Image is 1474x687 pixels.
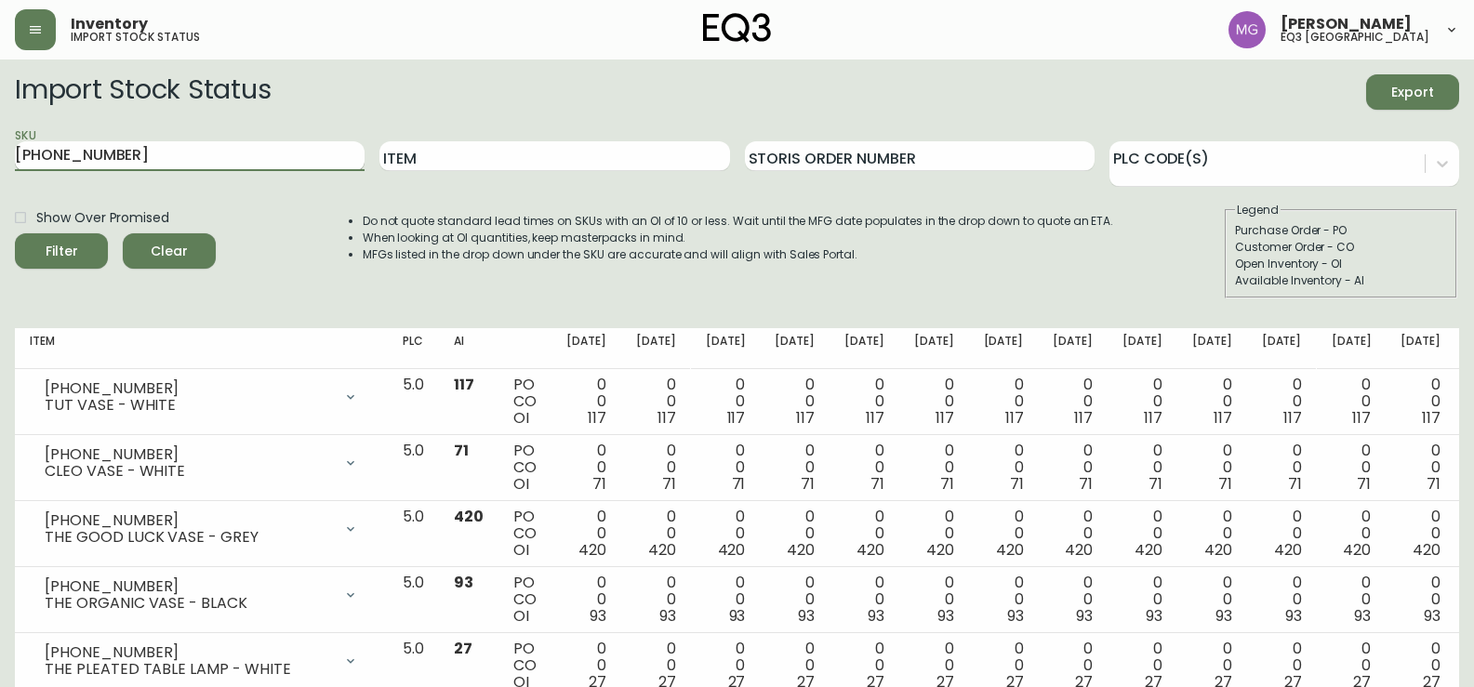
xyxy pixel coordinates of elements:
[566,575,606,625] div: 0 0
[984,443,1024,493] div: 0 0
[621,328,691,369] th: [DATE]
[1283,407,1302,429] span: 117
[1262,509,1302,559] div: 0 0
[454,572,473,593] span: 93
[363,246,1114,263] li: MFGs listed in the drop down under the SKU are accurate and will align with Sales Portal.
[45,595,332,612] div: THE ORGANIC VASE - BLACK
[15,74,271,110] h2: Import Stock Status
[30,641,373,681] div: [PHONE_NUMBER]THE PLEATED TABLE LAMP - WHITE
[1262,377,1302,427] div: 0 0
[513,539,529,561] span: OI
[45,512,332,529] div: [PHONE_NUMBER]
[648,539,676,561] span: 420
[844,509,884,559] div: 0 0
[1317,328,1387,369] th: [DATE]
[801,473,815,495] span: 71
[1192,377,1232,427] div: 0 0
[703,13,772,43] img: logo
[1215,605,1232,627] span: 93
[706,443,746,493] div: 0 0
[123,233,216,269] button: Clear
[1235,256,1447,272] div: Open Inventory - OI
[592,473,606,495] span: 71
[729,605,746,627] span: 93
[1401,575,1441,625] div: 0 0
[796,407,815,429] span: 117
[1122,575,1162,625] div: 0 0
[1332,509,1372,559] div: 0 0
[1079,473,1093,495] span: 71
[1038,328,1108,369] th: [DATE]
[1228,11,1266,48] img: de8837be2a95cd31bb7c9ae23fe16153
[1010,473,1024,495] span: 71
[1122,443,1162,493] div: 0 0
[1357,473,1371,495] span: 71
[830,328,899,369] th: [DATE]
[1332,575,1372,625] div: 0 0
[590,605,606,627] span: 93
[1288,473,1302,495] span: 71
[1192,575,1232,625] div: 0 0
[706,575,746,625] div: 0 0
[1247,328,1317,369] th: [DATE]
[1332,443,1372,493] div: 0 0
[513,443,537,493] div: PO CO
[71,17,148,32] span: Inventory
[1005,407,1024,429] span: 117
[718,539,746,561] span: 420
[1218,473,1232,495] span: 71
[1401,377,1441,427] div: 0 0
[636,509,676,559] div: 0 0
[1281,17,1412,32] span: [PERSON_NAME]
[45,644,332,661] div: [PHONE_NUMBER]
[1053,443,1093,493] div: 0 0
[1007,605,1024,627] span: 93
[30,443,373,483] div: [PHONE_NUMBER]CLEO VASE - WHITE
[1122,377,1162,427] div: 0 0
[363,230,1114,246] li: When looking at OI quantities, keep masterpacks in mind.
[439,328,498,369] th: AI
[1074,407,1093,429] span: 117
[1352,407,1371,429] span: 117
[1281,32,1429,43] h5: eq3 [GEOGRAPHIC_DATA]
[636,443,676,493] div: 0 0
[30,377,373,417] div: [PHONE_NUMBER]TUT VASE - WHITE
[1262,575,1302,625] div: 0 0
[1381,81,1444,104] span: Export
[388,369,439,435] td: 5.0
[1424,605,1441,627] span: 93
[662,473,676,495] span: 71
[1401,509,1441,559] div: 0 0
[1135,539,1162,561] span: 420
[936,407,954,429] span: 117
[30,575,373,615] div: [PHONE_NUMBER]THE ORGANIC VASE - BLACK
[454,638,472,659] span: 27
[71,32,200,43] h5: import stock status
[1354,605,1371,627] span: 93
[1053,509,1093,559] div: 0 0
[844,377,884,427] div: 0 0
[1235,222,1447,239] div: Purchase Order - PO
[1285,605,1302,627] span: 93
[866,407,884,429] span: 117
[1053,377,1093,427] div: 0 0
[984,575,1024,625] div: 0 0
[969,328,1039,369] th: [DATE]
[1366,74,1459,110] button: Export
[1192,443,1232,493] div: 0 0
[1053,575,1093,625] div: 0 0
[657,407,676,429] span: 117
[636,377,676,427] div: 0 0
[787,539,815,561] span: 420
[45,446,332,463] div: [PHONE_NUMBER]
[551,328,621,369] th: [DATE]
[1177,328,1247,369] th: [DATE]
[732,473,746,495] span: 71
[914,509,954,559] div: 0 0
[1076,605,1093,627] span: 93
[513,509,537,559] div: PO CO
[454,506,484,527] span: 420
[138,240,201,263] span: Clear
[1146,605,1162,627] span: 93
[984,509,1024,559] div: 0 0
